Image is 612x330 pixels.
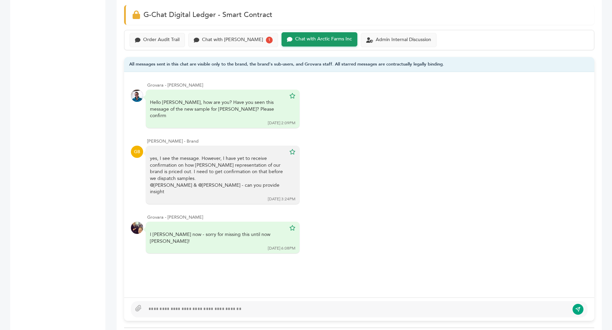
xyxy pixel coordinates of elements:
div: Grovara - [PERSON_NAME] [147,214,588,220]
div: All messages sent in this chat are visible only to the brand, the brand's sub-users, and Grovara ... [124,57,594,72]
div: [DATE] 3:24PM [268,196,295,202]
div: Order Audit Trail [143,37,180,43]
div: GB [131,146,143,158]
div: I [PERSON_NAME] now - sorry for missing this until now [PERSON_NAME]! [150,231,286,244]
div: [PERSON_NAME] - Brand [147,138,588,144]
div: yes, I see the message. However, I have yet to receive confirmation on how [PERSON_NAME] represen... [150,155,286,195]
div: [DATE] 6:08PM [268,245,295,251]
div: Grovara - [PERSON_NAME] [147,82,588,88]
div: Chat with Arctic Farms Inc [295,36,352,42]
div: 1 [266,37,273,43]
div: Chat with [PERSON_NAME] [202,37,263,43]
div: Hello [PERSON_NAME], how are you? Have you seen this message of the new sample for [PERSON_NAME]?... [150,99,286,119]
div: [DATE] 2:09PM [268,120,295,126]
div: Admin Internal Discussion [376,37,431,43]
span: G-Chat Digital Ledger - Smart Contract [143,10,272,20]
